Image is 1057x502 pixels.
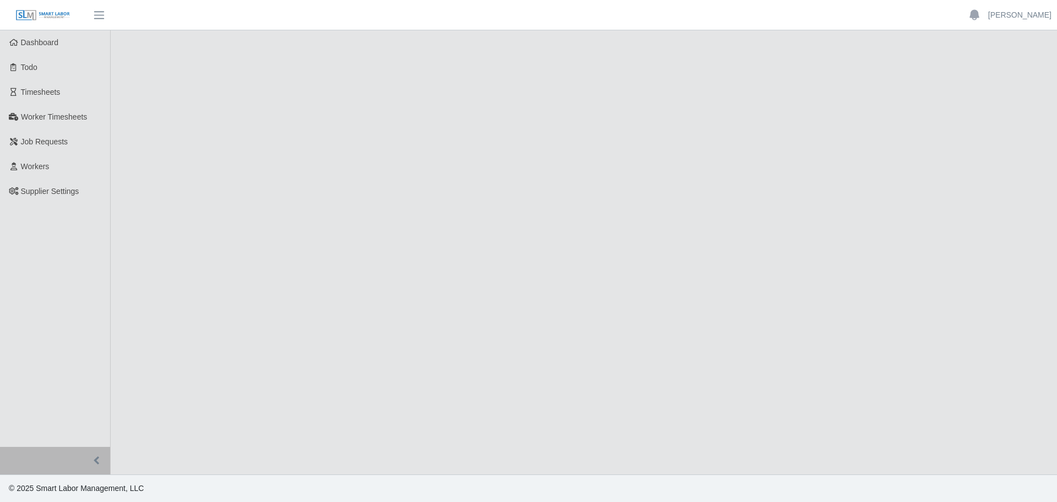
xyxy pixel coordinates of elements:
[21,162,50,171] span: Workers
[21,112,87,121] span: Worker Timesheets
[21,88,61,96] span: Timesheets
[988,9,1051,21] a: [PERSON_NAME]
[21,137,68,146] span: Job Requests
[21,38,59,47] span: Dashboard
[21,187,79,196] span: Supplier Settings
[9,484,144,493] span: © 2025 Smart Labor Management, LLC
[21,63,37,72] span: Todo
[15,9,70,21] img: SLM Logo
